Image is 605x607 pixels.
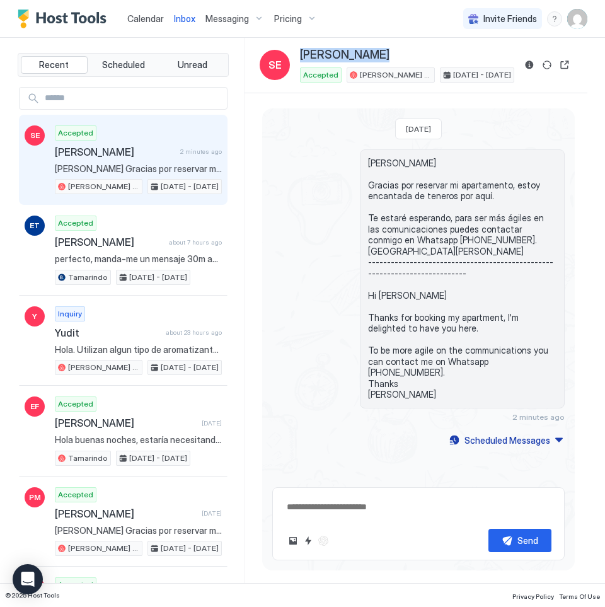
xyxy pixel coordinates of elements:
[39,59,69,71] span: Recent
[301,533,316,548] button: Quick reply
[55,507,197,520] span: [PERSON_NAME]
[58,217,93,229] span: Accepted
[13,564,43,594] div: Open Intercom Messenger
[512,412,565,422] span: 2 minutes ago
[161,362,219,373] span: [DATE] - [DATE]
[285,533,301,548] button: Upload image
[58,579,93,591] span: Accepted
[464,434,550,447] div: Scheduled Messages
[517,534,538,547] div: Send
[174,12,195,25] a: Inbox
[178,59,207,71] span: Unread
[522,57,537,72] button: Reservation information
[166,328,222,337] span: about 23 hours ago
[303,69,338,81] span: Accepted
[68,453,108,464] span: Tamarindo
[55,417,197,429] span: [PERSON_NAME]
[58,489,93,500] span: Accepted
[559,589,600,602] a: Terms Of Use
[55,146,175,158] span: [PERSON_NAME]
[567,9,587,29] div: User profile
[5,591,60,599] span: © 2025 Host Tools
[30,401,39,412] span: EF
[274,13,302,25] span: Pricing
[30,130,40,141] span: SE
[268,57,282,72] span: SE
[18,9,112,28] a: Host Tools Logo
[127,13,164,24] span: Calendar
[512,593,554,600] span: Privacy Policy
[174,13,195,24] span: Inbox
[32,311,37,322] span: Y
[55,344,222,356] span: Hola. Utilizan algun tipo de aromatizantes u olores en el apartamento
[159,56,226,74] button: Unread
[539,57,555,72] button: Sync reservation
[205,13,249,25] span: Messaging
[30,220,40,231] span: ET
[102,59,145,71] span: Scheduled
[29,492,41,503] span: PM
[55,525,222,536] span: [PERSON_NAME] Gracias por reservar mi apartamento, estoy encantada de teneros por aquí. Te estaré...
[557,57,572,72] button: Open reservation
[129,272,187,283] span: [DATE] - [DATE]
[40,88,227,109] input: Input Field
[180,147,222,156] span: 2 minutes ago
[129,453,187,464] span: [DATE] - [DATE]
[58,398,93,410] span: Accepted
[406,124,431,134] span: [DATE]
[18,53,229,77] div: tab-group
[55,253,222,265] span: perfecto, manda-me un mensaje 30m antes de llegar porfavor
[161,543,219,554] span: [DATE] - [DATE]
[68,543,139,554] span: [PERSON_NAME] By [PERSON_NAME]
[202,419,222,427] span: [DATE]
[483,13,537,25] span: Invite Friends
[68,181,139,192] span: [PERSON_NAME] By [PERSON_NAME]
[169,238,222,246] span: about 7 hours ago
[58,127,93,139] span: Accepted
[21,56,88,74] button: Recent
[127,12,164,25] a: Calendar
[58,308,82,320] span: Inquiry
[202,509,222,517] span: [DATE]
[547,11,562,26] div: menu
[55,327,161,339] span: Yudit
[559,593,600,600] span: Terms Of Use
[68,272,108,283] span: Tamarindo
[68,362,139,373] span: [PERSON_NAME] By [PERSON_NAME]
[161,181,219,192] span: [DATE] - [DATE]
[55,434,222,446] span: Hola buenas noches, estaría necesitando alquilar por unos 13. Sería para dos señoras de 60 años q...
[55,236,164,248] span: [PERSON_NAME]
[488,529,551,552] button: Send
[512,589,554,602] a: Privacy Policy
[300,48,389,62] span: [PERSON_NAME]
[368,158,556,400] span: [PERSON_NAME] Gracias por reservar mi apartamento, estoy encantada de teneros por aquí. Te estaré...
[90,56,157,74] button: Scheduled
[447,432,565,449] button: Scheduled Messages
[453,69,511,81] span: [DATE] - [DATE]
[55,163,222,175] span: [PERSON_NAME] Gracias por reservar mi apartamento, estoy encantada de teneros por aquí. Te estaré...
[360,69,432,81] span: [PERSON_NAME] By [PERSON_NAME]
